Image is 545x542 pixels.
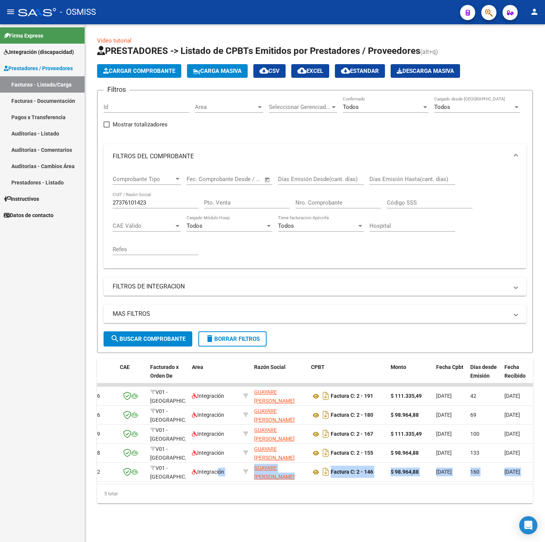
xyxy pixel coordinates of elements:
[218,176,255,183] input: End date
[113,176,174,183] span: Comprobante Tipo
[79,359,117,392] datatable-header-cell: ID
[433,359,467,392] datatable-header-cell: Fecha Cpbt
[321,447,331,459] i: Descargar documento
[297,68,323,74] span: EXCEL
[113,282,508,291] mat-panel-title: FILTROS DE INTEGRACION
[259,68,280,74] span: CSV
[150,364,179,379] span: Facturado x Orden De
[4,64,73,72] span: Prestadores / Proveedores
[501,359,536,392] datatable-header-cell: Fecha Recibido
[341,66,350,75] mat-icon: cloud_download
[436,364,463,370] span: Fecha Cpbt
[504,393,520,399] span: [DATE]
[470,469,479,475] span: 160
[113,120,168,129] span: Mostrar totalizadores
[420,48,438,55] span: (alt+q)
[436,431,452,437] span: [DATE]
[110,336,185,342] span: Buscar Comprobante
[311,364,325,370] span: CPBT
[104,305,526,323] mat-expansion-panel-header: MAS FILTROS
[251,359,308,392] datatable-header-cell: Razón Social
[195,104,256,110] span: Area
[192,393,224,399] span: Integración
[97,46,420,56] span: PRESTADORES -> Listado de CPBTs Emitidos por Prestadores / Proveedores
[331,431,373,437] strong: Factura C: 2 - 167
[192,412,224,418] span: Integración
[388,359,433,392] datatable-header-cell: Monto
[254,388,305,404] div: 27376101423
[117,359,147,392] datatable-header-cell: CAE
[470,412,476,418] span: 69
[254,408,295,423] span: GUAYARE [PERSON_NAME]
[331,393,373,399] strong: Factura C: 2 - 191
[278,222,294,229] span: Todos
[4,195,39,203] span: Instructivos
[391,431,422,437] strong: $ 111.335,49
[436,450,452,456] span: [DATE]
[189,359,240,392] datatable-header-cell: Area
[343,104,359,110] span: Todos
[254,407,305,423] div: 27376101423
[254,465,295,480] span: GUAYARE [PERSON_NAME]
[504,469,520,475] span: [DATE]
[470,450,479,456] span: 133
[434,104,450,110] span: Todos
[192,364,203,370] span: Area
[391,364,406,370] span: Monto
[331,469,373,475] strong: Factura C: 2 - 146
[504,364,526,379] span: Fecha Recibido
[436,412,452,418] span: [DATE]
[104,144,526,169] mat-expansion-panel-header: FILTROS DEL COMPROBANTE
[97,484,533,503] div: 5 total
[341,68,379,74] span: Estandar
[321,409,331,421] i: Descargar documento
[60,4,96,20] span: - OSMISS
[470,364,497,379] span: Días desde Emisión
[321,390,331,402] i: Descargar documento
[331,412,373,418] strong: Factura C: 2 - 180
[113,152,508,161] mat-panel-title: FILTROS DEL COMPROBANTE
[97,64,181,78] button: Cargar Comprobante
[470,393,476,399] span: 42
[254,426,305,442] div: 27376101423
[4,32,43,40] span: Firma Express
[198,331,267,347] button: Borrar Filtros
[504,450,520,456] span: [DATE]
[519,516,537,534] div: Open Intercom Messenger
[254,464,305,480] div: 27376101423
[4,48,74,56] span: Integración (discapacidad)
[259,66,269,75] mat-icon: cloud_download
[254,427,295,442] span: GUAYARE [PERSON_NAME]
[147,359,189,392] datatable-header-cell: Facturado x Orden De
[504,412,520,418] span: [DATE]
[4,211,53,219] span: Datos de contacto
[391,393,422,399] strong: $ 111.335,49
[120,364,130,370] span: CAE
[321,466,331,478] i: Descargar documento
[331,450,373,456] strong: Factura C: 2 - 155
[391,64,460,78] app-download-masive: Descarga masiva de comprobantes (adjuntos)
[470,431,479,437] span: 100
[436,393,452,399] span: [DATE]
[193,68,242,74] span: Carga Masiva
[205,336,260,342] span: Borrar Filtros
[308,359,388,392] datatable-header-cell: CPBT
[113,310,508,318] mat-panel-title: MAS FILTROS
[104,331,192,347] button: Buscar Comprobante
[391,64,460,78] button: Descarga Masiva
[187,222,203,229] span: Todos
[530,7,539,16] mat-icon: person
[391,412,419,418] strong: $ 98.964,88
[391,450,419,456] strong: $ 98.964,88
[436,469,452,475] span: [DATE]
[192,450,224,456] span: Integración
[253,64,286,78] button: CSV
[504,431,520,437] span: [DATE]
[187,176,211,183] input: Start date
[254,389,295,404] span: GUAYARE [PERSON_NAME]
[192,431,224,437] span: Integración
[110,334,119,343] mat-icon: search
[254,445,305,461] div: 27376101423
[113,222,174,229] span: CAE Válido
[269,104,330,110] span: Seleccionar Gerenciador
